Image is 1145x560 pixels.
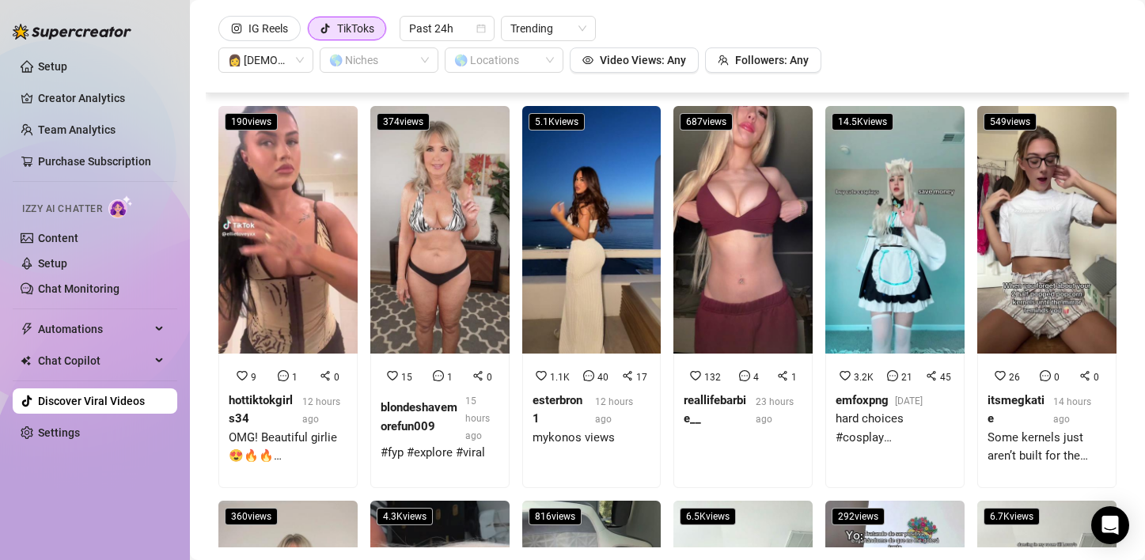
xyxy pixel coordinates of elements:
span: heart [237,370,248,381]
span: 3.2K [854,372,874,383]
span: 6.7K views [984,508,1040,525]
span: Video Views: Any [600,54,686,66]
span: 1 [292,372,298,383]
span: Past 24h [409,17,485,40]
div: hard choices #cosplay #vanillacosplay #nekopara #foryou [836,410,954,447]
span: 15 hours ago [465,395,490,441]
img: logo-BBDzfeDw.svg [13,24,131,40]
span: 23 hours ago [756,396,794,425]
div: TikToks [337,17,374,40]
span: message [433,370,444,381]
div: IG Reels [248,17,288,40]
span: 360 views [225,508,278,525]
span: 0 [1054,372,1060,383]
span: heart [995,370,1006,381]
div: Some kernels just aren’t built for the microwave🍿 #humour #relatable #fyp [988,429,1106,466]
a: Settings [38,426,80,439]
a: 14.5Kviewshard choices #cosplay #vanillacosplay #nekopara #foryou 3.2K2145emfoxpng[DATE]hard choi... [825,106,965,488]
span: 15 [401,372,412,383]
img: mykonos views [522,106,662,354]
div: #fyp #explore #viral [381,444,499,463]
span: heart [536,370,547,381]
div: Open Intercom Messenger [1091,506,1129,544]
span: share-alt [622,370,633,381]
span: message [583,370,594,381]
span: heart [690,370,701,381]
span: message [739,370,750,381]
a: 687views13241reallifebarbie__23 hours ago [673,106,813,488]
span: message [1040,370,1051,381]
a: Team Analytics [38,123,116,136]
span: eye [582,55,593,66]
span: 0 [334,372,339,383]
strong: hottiktokgirls34 [229,393,293,426]
span: 26 [1009,372,1020,383]
span: team [718,55,729,66]
img: AI Chatter [108,195,133,218]
span: 190 views [225,113,278,131]
span: Trending [510,17,586,40]
a: 5.1Kviewsmykonos views 1.1K4017esterbron112 hours agomykonos views [522,106,662,488]
span: thunderbolt [21,323,33,335]
strong: itsmegkatie [988,393,1045,426]
span: 0 [1094,372,1099,383]
button: Followers: Any [705,47,821,73]
a: Discover Viral Videos [38,395,145,407]
a: Creator Analytics [38,85,165,111]
span: share-alt [320,370,331,381]
strong: blondeshavemorefun009 [381,400,457,433]
span: 5.1K views [529,113,585,131]
span: 292 views [832,508,885,525]
span: calendar [476,24,486,33]
strong: emfoxpng [836,393,889,407]
span: 40 [597,372,609,383]
div: mykonos views [533,429,651,448]
a: Setup [38,60,67,73]
a: Setup [38,257,67,270]
span: 6.5K views [680,508,736,525]
span: 👩 Female [228,48,304,72]
a: 374views#fyp #explore #viral 1510blondeshavemorefun00915 hours ago#fyp #explore #viral [370,106,510,488]
span: share-alt [926,370,937,381]
span: share-alt [1079,370,1090,381]
span: 549 views [984,113,1037,131]
span: heart [387,370,398,381]
span: 687 views [680,113,733,131]
span: [DATE] [895,395,923,407]
span: 14 hours ago [1053,396,1091,425]
img: OMG! Beautiful girlie😍🔥🔥 @Ellietoveyxx #beauty #ukgirls #amazing #fyp #viral [218,106,358,354]
span: share-alt [777,370,788,381]
span: 1.1K [550,372,570,383]
span: 12 hours ago [302,396,340,425]
span: 0 [487,372,492,383]
div: OMG! Beautiful girlie😍🔥🔥 @Ellietoveyxx #beauty #ukgirls #amazing #fyp #viral [229,429,347,466]
span: message [278,370,289,381]
span: 45 [940,372,951,383]
span: Izzy AI Chatter [22,202,102,217]
strong: reallifebarbie__ [684,393,746,426]
button: Video Views: Any [570,47,699,73]
a: Content [38,232,78,244]
span: 132 [704,372,721,383]
span: 21 [901,372,912,383]
img: Chat Copilot [21,355,31,366]
a: Purchase Subscription [38,155,151,168]
a: Chat Monitoring [38,282,119,295]
img: hard choices #cosplay #vanillacosplay #nekopara #foryou [825,106,965,354]
span: Automations [38,316,150,342]
span: instagram [231,23,242,34]
span: 12 hours ago [595,396,633,425]
span: 1 [791,372,797,383]
a: 549viewsSome kernels just aren’t built for the microwave🍿 #humour #relatable #fyp 2600itsmegkatie... [977,106,1117,488]
img: Some kernels just aren’t built for the microwave🍿 #humour #relatable #fyp [977,106,1117,354]
span: 17 [636,372,647,383]
span: 816 views [529,508,582,525]
span: 4 [753,372,759,383]
span: 1 [447,372,453,383]
span: share-alt [472,370,483,381]
strong: esterbron1 [533,393,582,426]
a: 190viewsOMG! Beautiful girlie😍🔥🔥 @Ellietoveyxx #beauty #ukgirls #amazing #fyp #viral 910hottiktok... [218,106,358,488]
span: 14.5K views [832,113,893,131]
span: 4.3K views [377,508,433,525]
span: 374 views [377,113,430,131]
